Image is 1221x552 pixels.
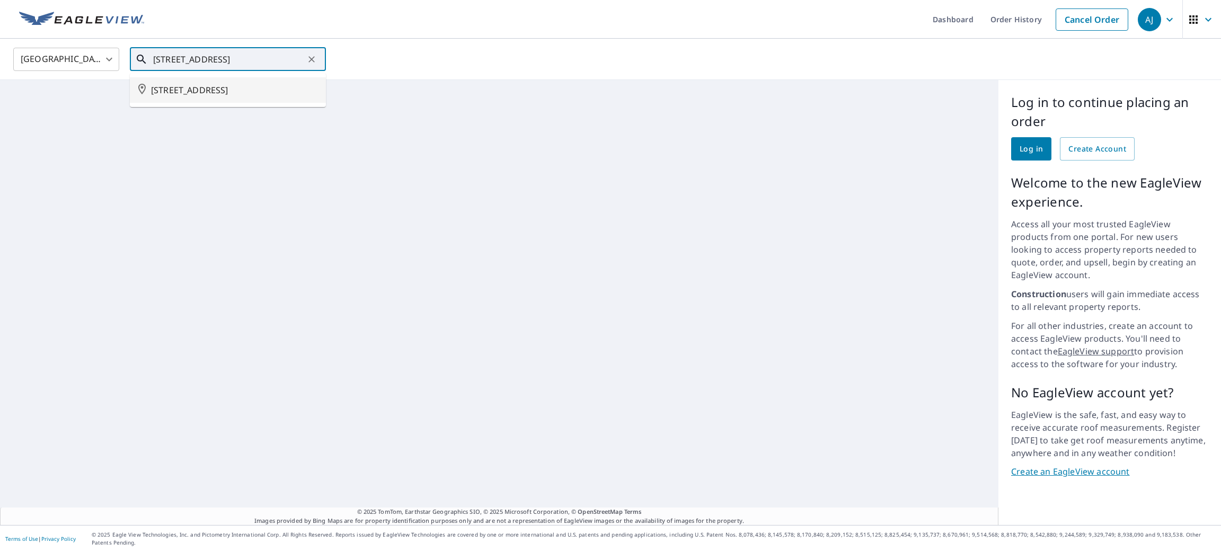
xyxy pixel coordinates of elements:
[1056,8,1128,31] a: Cancel Order
[1011,408,1208,459] p: EagleView is the safe, fast, and easy way to receive accurate roof measurements. Register [DATE] ...
[1020,143,1043,156] span: Log in
[1011,137,1051,161] a: Log in
[5,536,76,542] p: |
[1011,288,1066,300] strong: Construction
[304,52,319,67] button: Clear
[1060,137,1135,161] a: Create Account
[578,508,622,515] a: OpenStreetMap
[1058,345,1135,357] a: EagleView support
[1011,466,1208,478] a: Create an EagleView account
[19,12,144,28] img: EV Logo
[1011,383,1208,402] p: No EagleView account yet?
[92,531,1216,547] p: © 2025 Eagle View Technologies, Inc. and Pictometry International Corp. All Rights Reserved. Repo...
[151,84,317,96] span: [STREET_ADDRESS]
[1011,218,1208,281] p: Access all your most trusted EagleView products from one portal. For new users looking to access ...
[41,535,76,542] a: Privacy Policy
[1011,319,1208,370] p: For all other industries, create an account to access EagleView products. You'll need to contact ...
[1068,143,1126,156] span: Create Account
[5,535,38,542] a: Terms of Use
[1011,173,1208,211] p: Welcome to the new EagleView experience.
[1138,8,1161,31] div: AJ
[1011,93,1208,131] p: Log in to continue placing an order
[13,44,119,74] div: [GEOGRAPHIC_DATA]
[153,44,304,74] input: Search by address or latitude-longitude
[624,508,642,515] a: Terms
[1011,288,1208,313] p: users will gain immediate access to all relevant property reports.
[357,508,642,517] span: © 2025 TomTom, Earthstar Geographics SIO, © 2025 Microsoft Corporation, ©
